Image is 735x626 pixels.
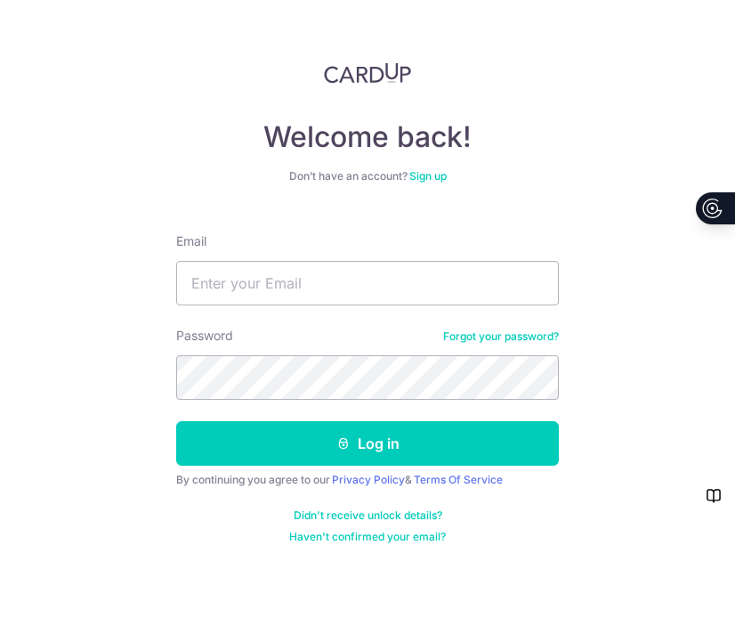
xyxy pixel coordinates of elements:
div: By continuing you agree to our & [176,473,559,487]
button: Log in [176,421,559,466]
a: Sign up [409,169,447,183]
img: CardUp Logo [324,62,411,84]
a: Didn't receive unlock details? [294,508,442,523]
div: Don’t have an account? [176,169,559,183]
h4: Welcome back! [176,119,559,155]
label: Email [176,232,206,250]
a: Privacy Policy [332,473,405,486]
input: Enter your Email [176,261,559,305]
a: Haven't confirmed your email? [289,530,446,544]
a: Forgot your password? [443,329,559,344]
label: Password [176,327,233,345]
a: Terms Of Service [414,473,503,486]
